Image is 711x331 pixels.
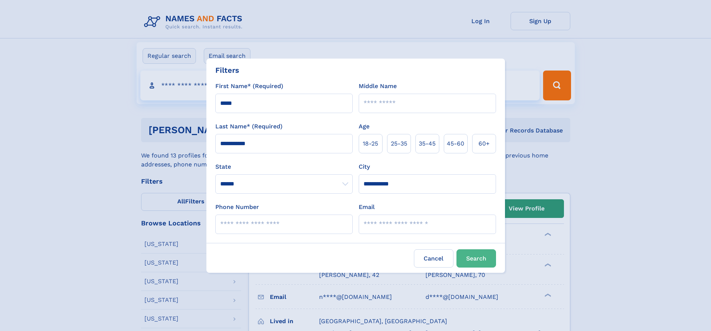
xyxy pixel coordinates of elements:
[215,65,239,76] div: Filters
[414,249,453,268] label: Cancel
[419,139,436,148] span: 35‑45
[359,203,375,212] label: Email
[447,139,464,148] span: 45‑60
[215,122,283,131] label: Last Name* (Required)
[456,249,496,268] button: Search
[215,82,283,91] label: First Name* (Required)
[359,162,370,171] label: City
[359,122,369,131] label: Age
[363,139,378,148] span: 18‑25
[478,139,490,148] span: 60+
[391,139,407,148] span: 25‑35
[215,162,353,171] label: State
[215,203,259,212] label: Phone Number
[359,82,397,91] label: Middle Name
